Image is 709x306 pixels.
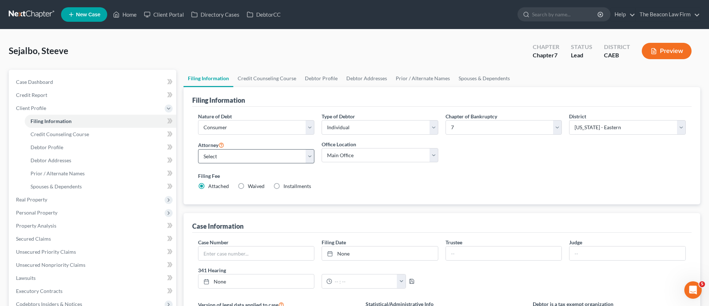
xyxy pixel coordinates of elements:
[699,281,705,287] span: 5
[25,128,176,141] a: Credit Counseling Course
[10,272,176,285] a: Lawsuits
[10,258,176,272] a: Unsecured Nonpriority Claims
[322,246,438,260] a: None
[192,222,243,230] div: Case Information
[642,43,692,59] button: Preview
[446,113,497,120] label: Chapter of Bankruptcy
[569,246,685,260] input: --
[611,8,635,21] a: Help
[533,51,559,60] div: Chapter
[636,8,700,21] a: The Beacon Law Firm
[76,12,100,17] span: New Case
[604,43,630,51] div: District
[31,183,82,189] span: Spouses & Dependents
[10,232,176,245] a: Secured Claims
[25,141,176,154] a: Debtor Profile
[16,275,36,281] span: Lawsuits
[571,51,592,60] div: Lead
[569,113,586,120] label: District
[16,196,47,203] span: Real Property
[10,285,176,298] a: Executory Contracts
[31,170,85,176] span: Prior / Alternate Names
[16,288,63,294] span: Executory Contracts
[243,8,284,21] a: DebtorCC
[533,43,559,51] div: Chapter
[25,154,176,167] a: Debtor Addresses
[532,8,599,21] input: Search by name...
[31,118,72,124] span: Filing Information
[16,79,53,85] span: Case Dashboard
[25,115,176,128] a: Filing Information
[198,140,224,149] label: Attorney
[25,167,176,180] a: Prior / Alternate Names
[194,266,442,274] label: 341 Hearing
[140,8,188,21] a: Client Portal
[198,246,314,260] input: Enter case number...
[322,238,346,246] label: Filing Date
[332,274,397,288] input: -- : --
[342,70,391,87] a: Debtor Addresses
[454,70,514,87] a: Spouses & Dependents
[16,249,76,255] span: Unsecured Priority Claims
[31,157,71,163] span: Debtor Addresses
[248,183,265,189] span: Waived
[198,274,314,288] a: None
[233,70,301,87] a: Credit Counseling Course
[198,113,232,120] label: Nature of Debt
[31,144,63,150] span: Debtor Profile
[322,113,355,120] label: Type of Debtor
[446,238,462,246] label: Trustee
[446,246,562,260] input: --
[10,219,176,232] a: Property Analysis
[391,70,454,87] a: Prior / Alternate Names
[16,92,47,98] span: Credit Report
[184,70,233,87] a: Filing Information
[322,140,356,148] label: Office Location
[684,281,702,299] iframe: Intercom live chat
[31,131,89,137] span: Credit Counseling Course
[198,172,686,180] label: Filing Fee
[109,8,140,21] a: Home
[10,245,176,258] a: Unsecured Priority Claims
[25,180,176,193] a: Spouses & Dependents
[9,45,68,56] span: Sejalbo, Steeve
[10,89,176,102] a: Credit Report
[10,76,176,89] a: Case Dashboard
[188,8,243,21] a: Directory Cases
[198,238,229,246] label: Case Number
[301,70,342,87] a: Debtor Profile
[16,236,51,242] span: Secured Claims
[571,43,592,51] div: Status
[192,96,245,105] div: Filing Information
[569,238,582,246] label: Judge
[604,51,630,60] div: CAEB
[16,262,85,268] span: Unsecured Nonpriority Claims
[16,209,57,216] span: Personal Property
[554,52,557,58] span: 7
[283,183,311,189] span: Installments
[16,105,46,111] span: Client Profile
[16,223,56,229] span: Property Analysis
[208,183,229,189] span: Attached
